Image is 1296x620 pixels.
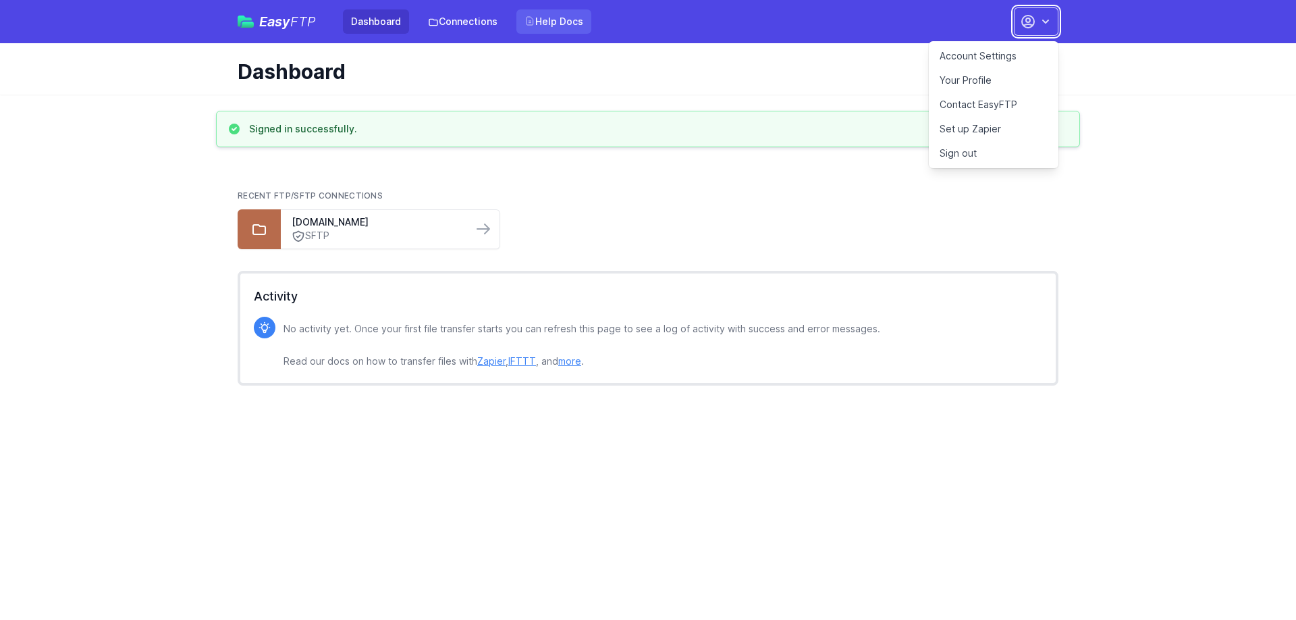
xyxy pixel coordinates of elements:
a: Zapier [477,355,506,367]
h3: Signed in successfully. [249,122,357,136]
img: easyftp_logo.png [238,16,254,28]
a: more [558,355,581,367]
h1: Dashboard [238,59,1048,84]
a: Connections [420,9,506,34]
a: Help Docs [516,9,591,34]
a: Sign out [929,141,1058,165]
p: No activity yet. Once your first file transfer starts you can refresh this page to see a log of a... [283,321,880,369]
a: EasyFTP [238,15,316,28]
a: Contact EasyFTP [929,93,1058,117]
a: Dashboard [343,9,409,34]
a: IFTTT [508,355,536,367]
a: [DOMAIN_NAME] [292,215,462,229]
a: Your Profile [929,68,1058,93]
a: Set up Zapier [929,117,1058,141]
span: FTP [290,14,316,30]
h2: Recent FTP/SFTP Connections [238,190,1058,201]
span: Easy [259,15,316,28]
a: SFTP [292,229,462,243]
a: Account Settings [929,44,1058,68]
h2: Activity [254,287,1042,306]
